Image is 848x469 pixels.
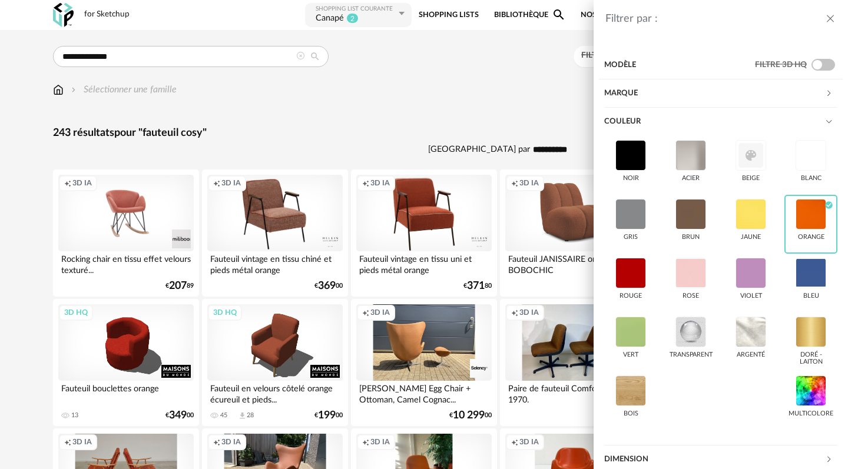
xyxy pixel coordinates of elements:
[741,234,761,241] div: jaune
[798,234,824,241] div: orange
[683,292,699,300] div: rose
[824,12,836,27] button: close drawer
[604,79,825,108] div: Marque
[620,292,642,300] div: rouge
[670,351,713,359] div: transparent
[755,61,807,69] span: Filtre 3D HQ
[737,351,765,359] div: argenté
[624,410,638,418] div: bois
[604,79,837,108] div: Marque
[789,351,834,367] div: doré - laiton
[604,136,837,445] div: Couleur
[605,12,824,26] div: Filtrer par :
[604,108,825,136] div: Couleur
[789,410,833,418] div: multicolore
[742,175,760,182] div: beige
[623,351,638,359] div: vert
[604,51,755,79] div: Modèle
[801,175,821,182] div: blanc
[624,234,638,241] div: gris
[824,201,833,208] span: Check Circle icon
[740,292,762,300] div: violet
[803,292,819,300] div: bleu
[682,175,700,182] div: acier
[682,234,700,241] div: brun
[623,175,639,182] div: noir
[604,108,837,136] div: Couleur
